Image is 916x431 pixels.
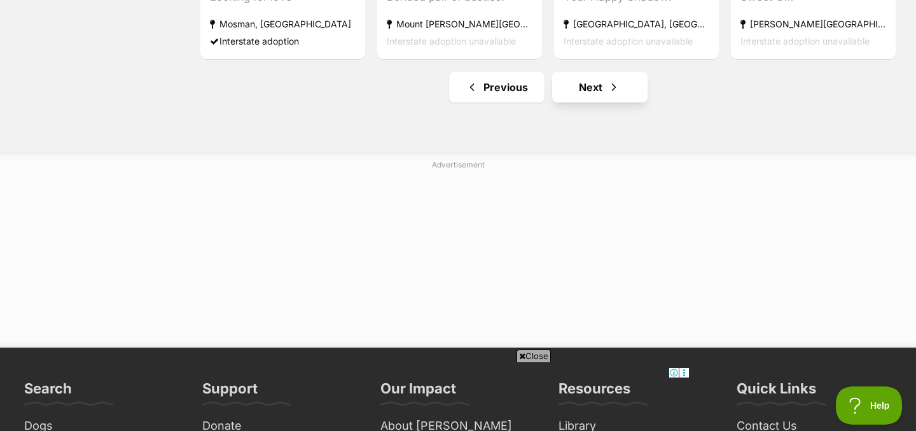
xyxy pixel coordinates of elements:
span: Close [517,350,551,362]
span: Interstate adoption unavailable [564,36,693,46]
span: Interstate adoption unavailable [740,36,870,46]
div: [PERSON_NAME][GEOGRAPHIC_DATA][PERSON_NAME][GEOGRAPHIC_DATA] [740,15,886,32]
span: Interstate adoption unavailable [387,36,516,46]
div: Mount [PERSON_NAME][GEOGRAPHIC_DATA] [387,15,532,32]
div: [GEOGRAPHIC_DATA], [GEOGRAPHIC_DATA] [564,15,709,32]
iframe: Advertisement [226,367,690,425]
a: Previous page [449,72,545,102]
div: Mosman, [GEOGRAPHIC_DATA] [210,15,356,32]
h3: Quick Links [737,379,816,405]
nav: Pagination [199,72,897,102]
div: Interstate adoption [210,32,356,50]
iframe: Advertisement [149,176,767,335]
a: Next page [552,72,648,102]
h3: Search [24,379,72,405]
iframe: Help Scout Beacon - Open [836,386,903,425]
h3: Support [202,379,258,405]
